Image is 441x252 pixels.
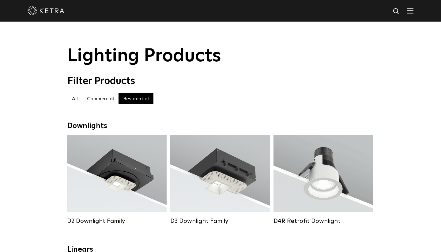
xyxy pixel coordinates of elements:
label: Commercial [82,93,119,104]
div: Downlights [67,122,374,131]
img: search icon [393,8,400,15]
label: Residential [119,93,153,104]
a: D2 Downlight Family Lumen Output:1200Colors:White / Black / Gloss Black / Silver / Bronze / Silve... [67,135,167,225]
div: D4R Retrofit Downlight [273,217,373,225]
label: All [67,93,82,104]
img: Hamburger%20Nav.svg [407,8,413,13]
div: D3 Downlight Family [170,217,270,225]
a: D4R Retrofit Downlight Lumen Output:800Colors:White / BlackBeam Angles:15° / 25° / 40° / 60°Watta... [273,135,373,225]
div: Filter Products [67,75,374,87]
a: D3 Downlight Family Lumen Output:700 / 900 / 1100Colors:White / Black / Silver / Bronze / Paintab... [170,135,270,225]
span: Lighting Products [67,47,221,65]
div: D2 Downlight Family [67,217,167,225]
img: ketra-logo-2019-white [28,6,64,15]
